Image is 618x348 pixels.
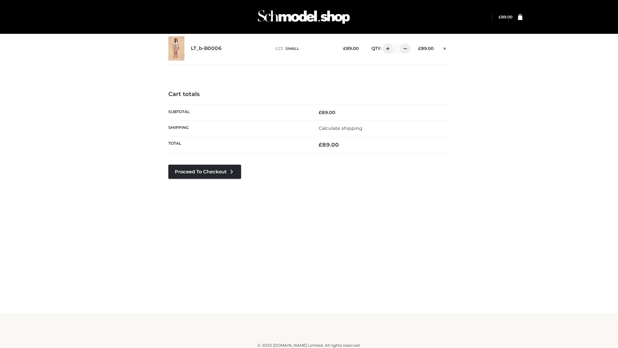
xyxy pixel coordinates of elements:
th: Subtotal [168,104,309,120]
bdi: 89.00 [418,46,434,51]
bdi: 89.00 [499,15,512,19]
th: Shipping [168,120,309,136]
a: Calculate shipping [319,125,362,131]
bdi: 89.00 [343,46,359,51]
span: £ [499,15,501,19]
img: LT_b-B0006 - SMALL [168,36,184,61]
span: £ [319,110,322,115]
a: LT_b-B0006 [191,45,222,52]
span: £ [343,46,346,51]
div: QTY: [365,43,408,54]
th: Total [168,136,309,153]
span: £ [418,46,421,51]
a: Remove this item [440,43,450,52]
bdi: 89.00 [319,110,335,115]
img: Schmodel Admin 964 [256,4,352,30]
h4: Cart totals [168,91,450,98]
span: SMALL [286,46,299,51]
p: size : [275,46,333,52]
bdi: 89.00 [319,141,339,148]
span: £ [319,141,322,148]
a: £89.00 [499,15,512,19]
a: Proceed to Checkout [168,165,241,179]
